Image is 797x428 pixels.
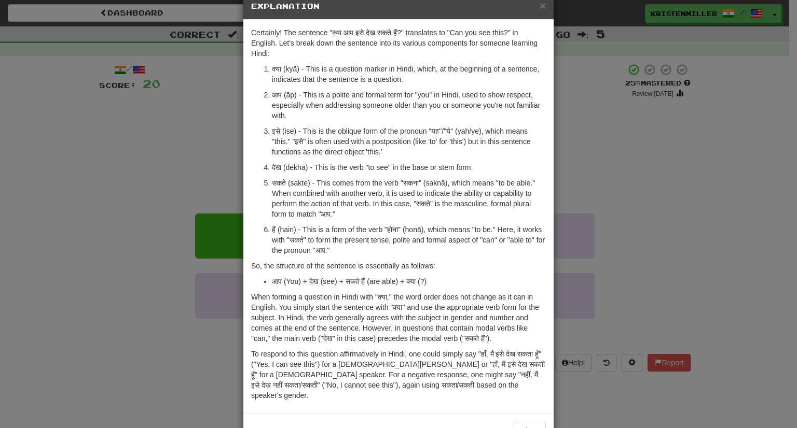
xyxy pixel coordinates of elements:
p: क्या (kyā) - This is a question marker in Hindi, which, at the beginning of a sentence, indicates... [272,64,546,84]
p: हैं (hain) - This is a form of the verb "होना" (honā), which means "to be." Here, it works with "... [272,224,546,255]
p: देख (dekha) - This is the verb "to see" in the base or stem form. [272,162,546,173]
p: Certainly! The sentence "क्या आप इसे देख सकते हैं?" translates to "Can you see this?" in English.... [251,27,546,59]
p: To respond to this question affirmatively in Hindi, one could simply say "हाँ, मैं इसे देख सकता ह... [251,349,546,401]
p: आप (āp) - This is a polite and formal term for "you" in Hindi, used to show respect, especially w... [272,90,546,121]
p: So, the structure of the sentence is essentially as follows: [251,261,546,271]
p: When forming a question in Hindi with "क्या," the word order does not change as it can in English... [251,292,546,344]
li: आप (You) + देख (see) + सकते हैं (are able) + क्या (?) [272,276,546,287]
h5: Explanation [251,1,546,11]
p: सकते (sakte) - This comes from the verb "सकना" (saknā), which means "to be able." When combined w... [272,178,546,219]
p: इसे (ise) - This is the oblique form of the pronoun "यह"/"ये" (yah/ye), which means "this." "इसे"... [272,126,546,157]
